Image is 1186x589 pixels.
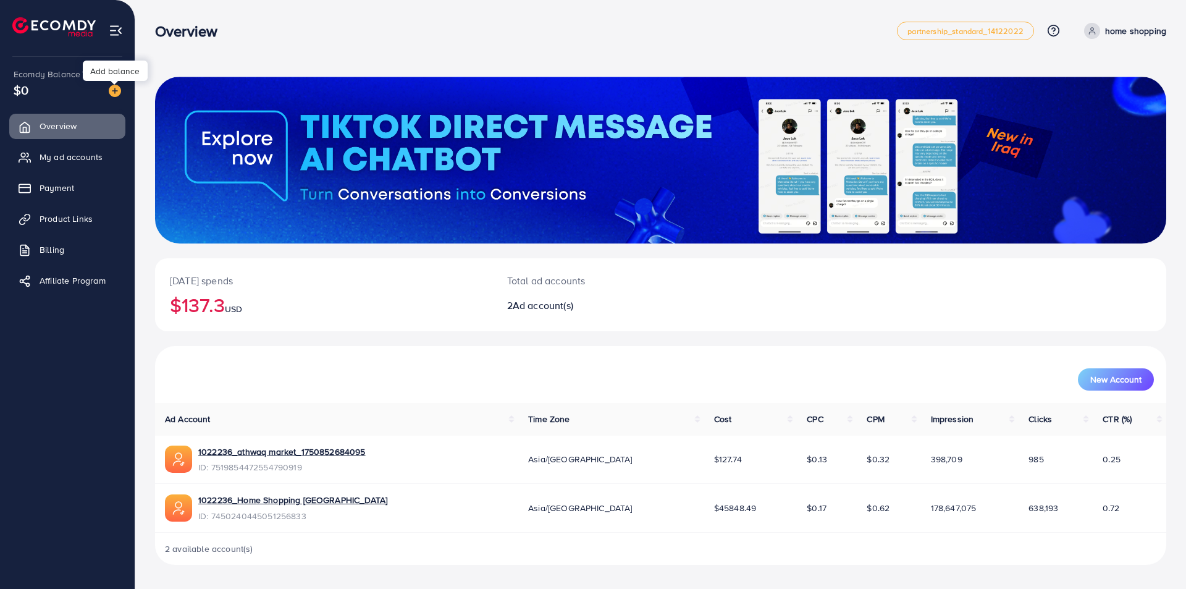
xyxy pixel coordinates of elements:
span: USD [225,303,242,315]
span: $0.17 [807,502,826,514]
p: [DATE] spends [170,273,477,288]
span: Payment [40,182,74,194]
iframe: Chat [1133,533,1177,580]
img: menu [109,23,123,38]
div: Add balance [83,61,148,81]
span: Time Zone [528,413,570,425]
span: 178,647,075 [931,502,977,514]
span: Cost [714,413,732,425]
span: ID: 7450240445051256833 [198,510,387,522]
span: Overview [40,120,77,132]
span: $0 [14,81,28,99]
span: 985 [1028,453,1043,465]
a: home shopping [1079,23,1166,39]
span: $0.32 [867,453,889,465]
span: ID: 7519854472554790919 [198,461,366,473]
span: Ad account(s) [513,299,573,312]
img: ic-ads-acc.e4c84228.svg [165,494,192,522]
span: Ad Account [165,413,211,425]
a: partnership_standard_14122022 [897,22,1034,40]
span: partnership_standard_14122022 [907,27,1024,35]
p: home shopping [1105,23,1166,38]
a: 1022236_athwaq market_1750852684095 [198,446,366,458]
span: New Account [1090,375,1142,384]
span: My ad accounts [40,151,103,163]
span: Ecomdy Balance [14,68,80,80]
button: New Account [1078,368,1154,391]
img: image [109,85,121,97]
span: CTR (%) [1103,413,1132,425]
span: Asia/[GEOGRAPHIC_DATA] [528,502,633,514]
a: Billing [9,237,125,262]
img: logo [12,17,96,36]
span: Impression [931,413,974,425]
span: $127.74 [714,453,742,465]
span: 2 available account(s) [165,543,253,555]
a: Affiliate Program [9,268,125,293]
span: 0.72 [1103,502,1119,514]
span: Clicks [1028,413,1052,425]
span: $45848.49 [714,502,756,514]
p: Total ad accounts [507,273,730,288]
span: $0.62 [867,502,889,514]
a: Overview [9,114,125,138]
a: My ad accounts [9,145,125,169]
a: 1022236_Home Shopping [GEOGRAPHIC_DATA] [198,494,387,506]
span: Affiliate Program [40,274,106,287]
a: Payment [9,176,125,200]
h2: $137.3 [170,293,477,316]
h3: Overview [155,22,227,40]
span: CPM [867,413,884,425]
span: $0.13 [807,453,827,465]
img: ic-ads-acc.e4c84228.svg [165,446,192,473]
span: CPC [807,413,823,425]
span: 0.25 [1103,453,1121,465]
span: Asia/[GEOGRAPHIC_DATA] [528,453,633,465]
span: 638,193 [1028,502,1058,514]
h2: 2 [507,300,730,311]
span: Billing [40,244,64,256]
a: Product Links [9,206,125,231]
span: 398,709 [931,453,962,465]
span: Product Links [40,213,93,225]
